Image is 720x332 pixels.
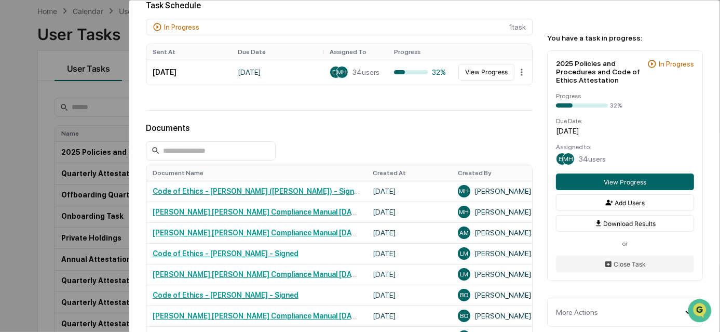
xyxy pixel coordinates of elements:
div: [PERSON_NAME] [458,289,536,301]
a: [PERSON_NAME] [PERSON_NAME] Compliance Manual [DATE] (Exhibits Follow) - [PERSON_NAME] ([PERSON_N... [153,208,580,216]
span: [PERSON_NAME] [32,189,84,197]
span: 34 users [579,155,606,163]
button: View Progress [458,64,514,81]
span: 34 users [352,68,379,76]
td: [DATE] [366,264,452,285]
span: • [86,161,90,169]
span: LM [460,250,468,257]
span: EP [559,155,566,163]
input: Clear [27,67,171,78]
a: Code of Ethics - [PERSON_NAME] - Signed [153,291,298,299]
div: More Actions [556,308,598,316]
td: [DATE] [366,181,452,202]
span: MH [337,69,347,76]
div: Assigned to: [556,143,694,151]
div: Progress [556,92,694,100]
span: BO [460,291,468,299]
th: Document Name [146,165,366,181]
td: [DATE] [366,202,452,222]
img: Jack Rasmussen [10,151,27,168]
span: [PERSON_NAME] [32,161,84,169]
a: 🔎Data Lookup [6,248,70,267]
td: [DATE] [366,243,452,264]
iframe: Open customer support [687,298,715,326]
div: Documents [146,123,533,133]
div: Past conversations [10,135,66,143]
a: 🗄️Attestations [71,228,133,247]
div: 1 task [146,19,533,35]
button: Download Results [556,215,694,232]
th: Created At [366,165,452,181]
div: Due Date: [556,117,694,125]
th: Due Date [232,44,317,60]
th: Reporting Date [317,44,323,60]
th: Sent At [146,44,232,60]
img: Emily Lusk [10,179,27,196]
td: [DATE] [366,306,452,326]
div: 🖐️ [10,233,19,242]
span: MH [459,188,469,195]
span: Attestations [86,232,129,243]
td: [DATE] [366,285,452,306]
button: Close Task [556,256,694,272]
td: [DATE] [232,60,317,85]
div: In Progress [164,23,199,31]
img: 1746055101610-c473b297-6a78-478c-a979-82029cc54cd1 [10,99,29,118]
div: You have a task in progress: [547,34,703,42]
button: View Progress [556,174,694,190]
div: 2025 Policies and Procedures and Code of Ethics Attestation [556,59,643,84]
span: Pylon [103,255,126,263]
td: [DATE] [366,222,452,243]
a: [PERSON_NAME] [PERSON_NAME] Compliance Manual [DATE] (Exhibits Follow) - [PERSON_NAME] - Signed [153,312,515,320]
span: EP [332,69,339,76]
th: Created By [452,165,542,181]
a: Code of Ethics - [PERSON_NAME] ([PERSON_NAME]) - Signed [153,187,363,195]
th: Progress [388,44,452,60]
span: LM [460,271,468,278]
button: See all [161,133,189,145]
div: [PERSON_NAME] ([PERSON_NAME]) [458,206,536,218]
span: Preclearance [21,232,67,243]
a: [PERSON_NAME] [PERSON_NAME] Compliance Manual [DATE] (Exhibits Follow) - [PERSON_NAME] - Signed [153,229,515,237]
th: Assigned To [323,44,388,60]
a: Code of Ethics - [PERSON_NAME] - Signed [153,249,298,258]
button: Add Users [556,194,694,211]
div: 🗄️ [75,233,84,242]
div: [PERSON_NAME] [458,227,536,239]
div: We're available if you need us! [47,110,143,118]
span: MH [564,155,574,163]
img: 1746055101610-c473b297-6a78-478c-a979-82029cc54cd1 [21,162,29,170]
span: BO [460,312,468,320]
span: [DATE] [92,161,113,169]
td: [DATE] - [DATE] [317,60,323,85]
img: Greenboard [10,10,31,31]
span: • [86,189,90,197]
td: [DATE] [146,60,232,85]
div: [PERSON_NAME] [458,268,536,281]
a: Powered byPylon [73,255,126,263]
div: [DATE] [556,127,694,135]
div: [PERSON_NAME] [458,310,536,322]
p: How can we help? [10,42,189,58]
a: 🖐️Preclearance [6,228,71,247]
div: Task Schedule [146,1,533,10]
button: Start new chat [176,102,189,115]
a: [PERSON_NAME] [PERSON_NAME] Compliance Manual [DATE] (Exhibits Follow) - [PERSON_NAME] - Signed [153,270,515,278]
span: MH [459,208,469,216]
div: Start new chat [47,99,170,110]
div: [PERSON_NAME] [458,247,536,260]
img: 8933085812038_c878075ebb4cc5468115_72.jpg [22,99,40,118]
div: 32% [394,68,446,76]
span: [DATE] [92,189,113,197]
span: AM [459,229,469,236]
div: In Progress [659,60,694,68]
div: 32% [610,102,622,109]
div: [PERSON_NAME] ([PERSON_NAME]) [458,185,536,197]
div: or [556,240,694,247]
